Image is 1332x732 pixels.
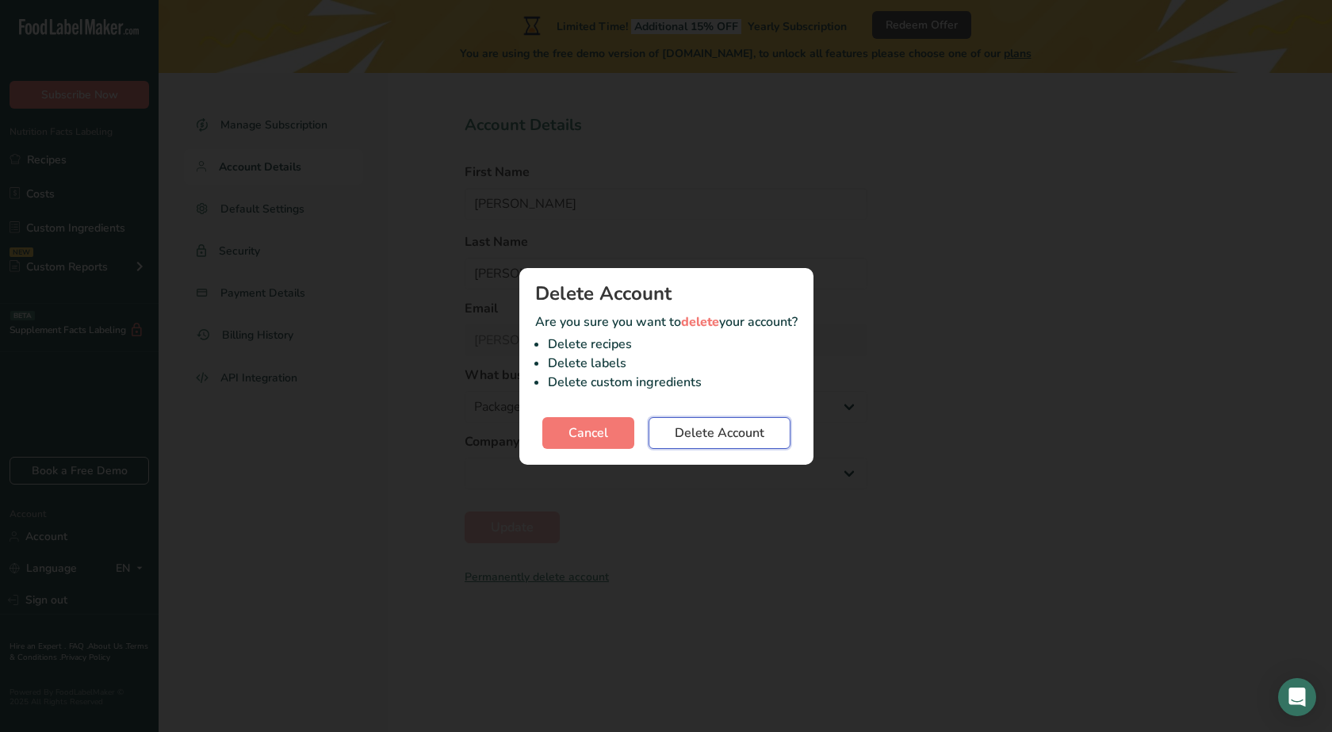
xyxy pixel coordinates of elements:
button: Delete Account [649,417,790,449]
span: Delete Account [675,423,764,443]
span: Cancel [568,423,608,443]
li: Delete recipes [548,335,798,354]
li: Delete labels [548,354,798,373]
span: delete [681,313,719,331]
h1: Delete Account [535,284,798,303]
section: Are you sure you want to your account? [519,268,813,465]
li: Delete custom ingredients [548,373,798,392]
button: Cancel [542,417,634,449]
div: Open Intercom Messenger [1278,678,1316,716]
